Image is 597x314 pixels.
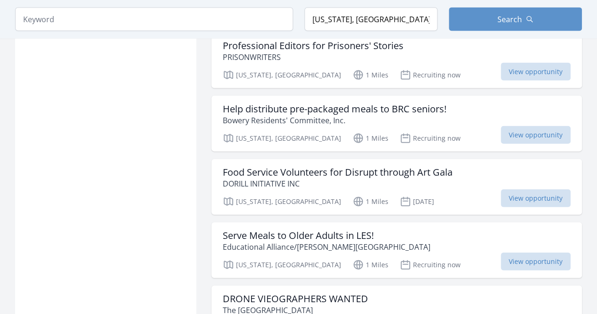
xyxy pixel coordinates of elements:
button: Search [449,8,582,31]
span: View opportunity [501,63,571,81]
a: Serve Meals to Older Adults in LES! Educational Alliance/[PERSON_NAME][GEOGRAPHIC_DATA] [US_STATE... [211,222,582,278]
h3: DRONE VIEOGRAPHERS WANTED [223,293,368,305]
p: 1 Miles [353,259,388,271]
a: Food Service Volunteers for Disrupt through Art Gala DORILL INITIATIVE INC [US_STATE], [GEOGRAPHI... [211,159,582,215]
p: 1 Miles [353,196,388,207]
p: 1 Miles [353,69,388,81]
h3: Food Service Volunteers for Disrupt through Art Gala [223,167,453,178]
p: [US_STATE], [GEOGRAPHIC_DATA] [223,69,341,81]
a: Help distribute pre-packaged meals to BRC seniors! Bowery Residents' Committee, Inc. [US_STATE], ... [211,96,582,152]
p: PRISONWRITERS [223,51,404,63]
p: Bowery Residents' Committee, Inc. [223,115,446,126]
p: Recruiting now [400,133,461,144]
h3: Help distribute pre-packaged meals to BRC seniors! [223,103,446,115]
h3: Professional Editors for Prisoners' Stories [223,40,404,51]
p: 1 Miles [353,133,388,144]
h3: Serve Meals to Older Adults in LES! [223,230,430,241]
p: Recruiting now [400,69,461,81]
input: Keyword [15,8,293,31]
span: View opportunity [501,189,571,207]
p: Educational Alliance/[PERSON_NAME][GEOGRAPHIC_DATA] [223,241,430,253]
p: DORILL INITIATIVE INC [223,178,453,189]
p: [US_STATE], [GEOGRAPHIC_DATA] [223,259,341,271]
input: Location [304,8,437,31]
span: View opportunity [501,253,571,271]
p: [DATE] [400,196,434,207]
p: Recruiting now [400,259,461,271]
a: Professional Editors for Prisoners' Stories PRISONWRITERS [US_STATE], [GEOGRAPHIC_DATA] 1 Miles R... [211,33,582,88]
span: Search [497,14,522,25]
span: View opportunity [501,126,571,144]
p: [US_STATE], [GEOGRAPHIC_DATA] [223,133,341,144]
p: [US_STATE], [GEOGRAPHIC_DATA] [223,196,341,207]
